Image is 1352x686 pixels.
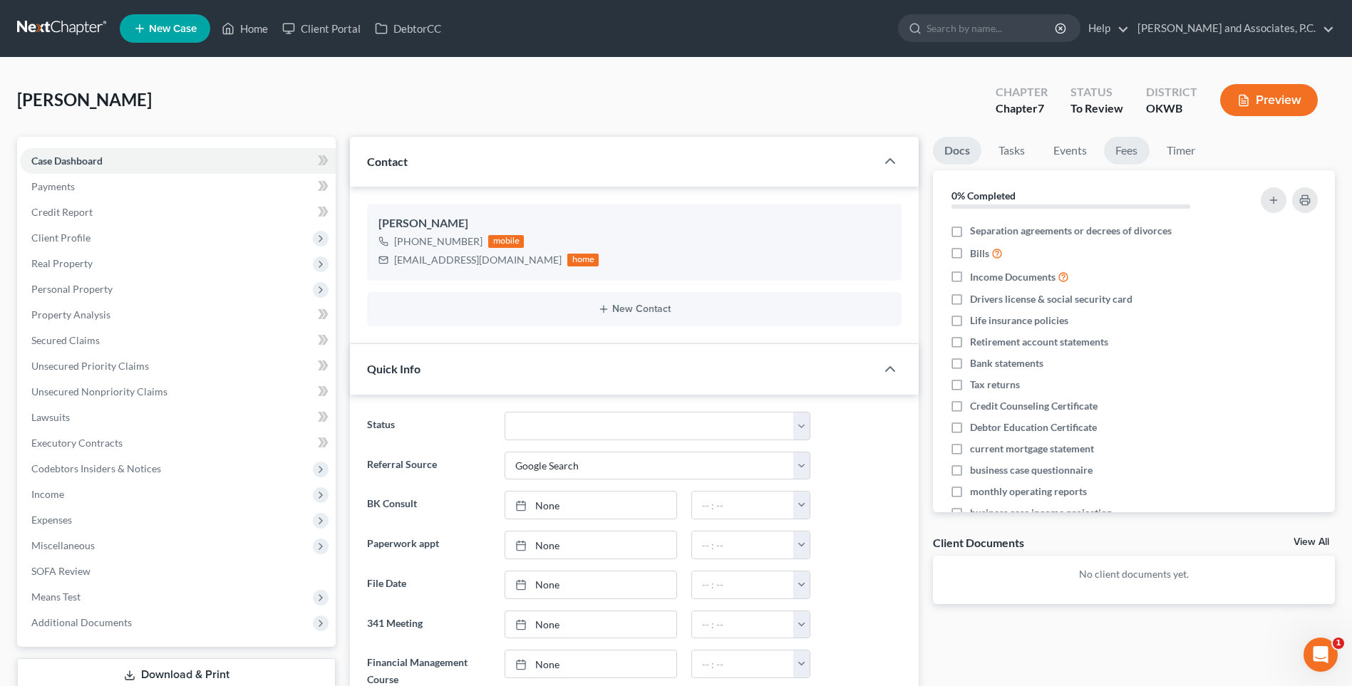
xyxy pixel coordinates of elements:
[970,506,1113,520] span: business case income projection
[360,531,497,559] label: Paperwork appt
[970,292,1132,306] span: Drivers license & social security card
[692,531,794,558] input: -- : --
[31,334,100,346] span: Secured Claims
[567,254,599,266] div: home
[933,535,1024,550] div: Client Documents
[367,362,420,375] span: Quick Info
[1146,100,1197,117] div: OKWB
[31,539,95,551] span: Miscellaneous
[970,313,1068,328] span: Life insurance policies
[20,558,336,584] a: SOFA Review
[20,379,336,405] a: Unsecured Nonpriority Claims
[692,650,794,677] input: -- : --
[378,303,890,315] button: New Contact
[1294,537,1329,547] a: View All
[488,235,524,248] div: mobile
[20,148,336,174] a: Case Dashboard
[378,215,890,232] div: [PERSON_NAME]
[1220,84,1318,116] button: Preview
[31,462,161,474] span: Codebtors Insiders & Notices
[692,611,794,638] input: -- : --
[31,206,93,218] span: Credit Report
[31,591,81,603] span: Means Test
[1104,137,1150,165] a: Fees
[360,610,497,639] label: 341 Meeting
[368,16,448,41] a: DebtorCC
[970,270,1056,284] span: Income Documents
[970,463,1093,477] span: business case questionnaire
[31,360,149,372] span: Unsecured Priority Claims
[360,412,497,440] label: Status
[17,89,152,110] span: [PERSON_NAME]
[970,484,1087,499] span: monthly operating reports
[1070,84,1123,100] div: Status
[1081,16,1129,41] a: Help
[149,24,197,34] span: New Case
[1038,101,1044,115] span: 7
[20,328,336,353] a: Secured Claims
[31,437,123,449] span: Executory Contracts
[1333,638,1344,649] span: 1
[970,246,989,261] span: Bills
[944,567,1323,581] p: No client documents yet.
[505,492,676,519] a: None
[31,514,72,526] span: Expenses
[505,531,676,558] a: None
[692,571,794,598] input: -- : --
[1155,137,1207,165] a: Timer
[31,257,93,269] span: Real Property
[970,420,1097,435] span: Debtor Education Certificate
[505,571,676,598] a: None
[970,442,1094,456] span: current mortgage statement
[970,378,1020,392] span: Tax returns
[933,137,981,165] a: Docs
[970,335,1108,349] span: Retirement account statements
[360,571,497,599] label: File Date
[20,353,336,379] a: Unsecured Priority Claims
[20,199,336,225] a: Credit Report
[31,616,132,628] span: Additional Documents
[394,253,562,267] div: [EMAIL_ADDRESS][DOMAIN_NAME]
[1070,100,1123,117] div: To Review
[927,15,1057,41] input: Search by name...
[31,283,113,295] span: Personal Property
[996,84,1048,100] div: Chapter
[1042,137,1098,165] a: Events
[987,137,1036,165] a: Tasks
[20,405,336,430] a: Lawsuits
[970,399,1098,413] span: Credit Counseling Certificate
[20,430,336,456] a: Executory Contracts
[215,16,275,41] a: Home
[394,234,483,249] div: [PHONE_NUMBER]
[360,491,497,519] label: BK Consult
[31,232,91,244] span: Client Profile
[31,155,103,167] span: Case Dashboard
[1304,638,1338,672] iframe: Intercom live chat
[692,492,794,519] input: -- : --
[505,611,676,638] a: None
[31,411,70,423] span: Lawsuits
[951,189,1016,202] strong: 0% Completed
[275,16,368,41] a: Client Portal
[360,452,497,480] label: Referral Source
[31,488,64,500] span: Income
[1146,84,1197,100] div: District
[505,650,676,677] a: None
[996,100,1048,117] div: Chapter
[20,302,336,328] a: Property Analysis
[970,224,1172,238] span: Separation agreements or decrees of divorces
[1130,16,1334,41] a: [PERSON_NAME] and Associates, P.C.
[31,180,75,192] span: Payments
[970,356,1043,370] span: Bank statements
[367,155,408,168] span: Contact
[20,174,336,199] a: Payments
[31,308,110,321] span: Property Analysis
[31,565,91,577] span: SOFA Review
[31,385,167,397] span: Unsecured Nonpriority Claims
